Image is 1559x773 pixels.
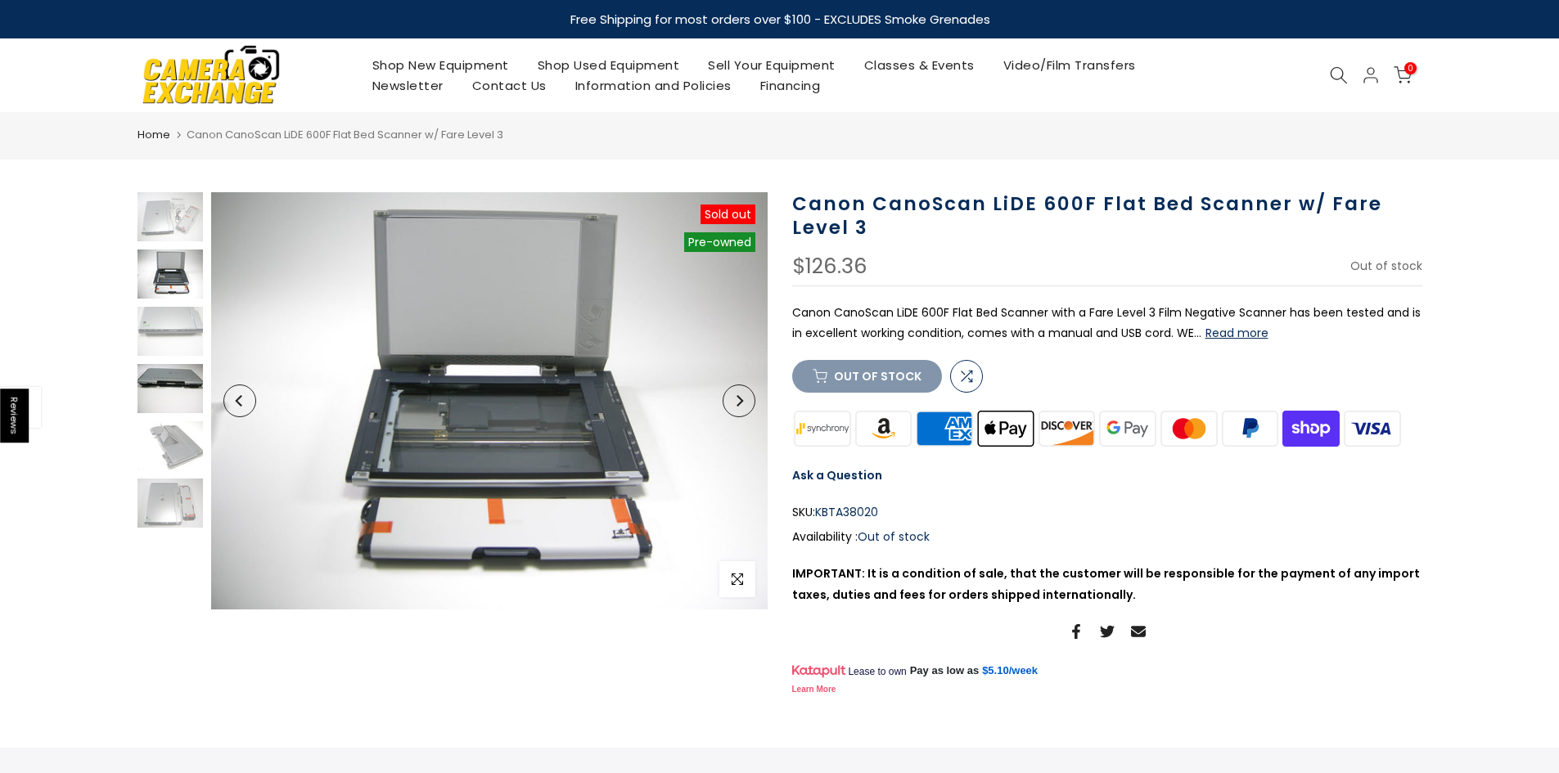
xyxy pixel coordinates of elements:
[1100,622,1115,641] a: Share on Twitter
[137,479,203,528] img: Canon CanoScan LiDE 600F Flat Bed Scanner w/ Fare Level 3 Scanners Canon KBTA38020
[1036,409,1097,449] img: discover
[989,55,1150,75] a: Video/Film Transfers
[1341,409,1403,449] img: visa
[137,127,170,143] a: Home
[910,663,980,678] span: Pay as low as
[1394,66,1412,84] a: 0
[792,192,1422,240] h1: Canon CanoScan LiDE 600F Flat Bed Scanner w/ Fare Level 3
[849,55,989,75] a: Classes & Events
[137,249,203,299] img: Canon CanoScan LiDE 600F Flat Bed Scanner w/ Fare Level 3 Scanners Canon KBTA38020
[792,527,1422,547] div: Availability :
[848,665,906,678] span: Lease to own
[211,192,768,609] img: Canon CanoScan LiDE 600F Flat Bed Scanner w/ Fare Level 3 Scanners Canon KBTA38020
[1281,409,1342,449] img: shopify pay
[223,384,256,417] button: Previous
[975,409,1036,449] img: apple pay
[1350,258,1422,274] span: Out of stock
[1158,409,1219,449] img: master
[853,409,914,449] img: amazon payments
[792,467,882,483] a: Ask a Question
[1205,326,1268,340] button: Read more
[137,364,203,413] img: Canon CanoScan LiDE 600F Flat Bed Scanner w/ Fare Level 3 Scanners Canon KBTA38020
[137,421,203,470] img: Canon CanoScan LiDE 600F Flat Bed Scanner w/ Fare Level 3 Scanners Canon KBTA38020
[358,75,457,96] a: Newsletter
[792,502,1422,523] div: SKU:
[523,55,694,75] a: Shop Used Equipment
[1097,409,1159,449] img: google pay
[746,75,835,96] a: Financing
[792,303,1422,344] p: Canon CanoScan LiDE 600F Flat Bed Scanner with a Fare Level 3 Film Negative Scanner has been test...
[570,11,989,28] strong: Free Shipping for most orders over $100 - EXCLUDES Smoke Grenades
[1219,409,1281,449] img: paypal
[815,502,878,523] span: KBTA38020
[187,127,503,142] span: Canon CanoScan LiDE 600F Flat Bed Scanner w/ Fare Level 3
[792,565,1420,602] strong: IMPORTANT: It is a condition of sale, that the customer will be responsible for the payment of an...
[694,55,850,75] a: Sell Your Equipment
[561,75,746,96] a: Information and Policies
[1131,622,1146,641] a: Share on Email
[137,307,203,356] img: Canon CanoScan LiDE 600F Flat Bed Scanner w/ Fare Level 3 Scanners Canon KBTA38020
[982,663,1038,678] a: $5.10/week
[792,256,867,277] div: $126.36
[358,55,523,75] a: Shop New Equipment
[1069,622,1084,641] a: Share on Facebook
[1404,62,1417,74] span: 0
[137,192,203,241] img: Canon CanoScan LiDE 600F Flat Bed Scanner w/ Fare Level 3 Scanners Canon KBTA38020
[858,528,930,545] span: Out of stock
[457,75,561,96] a: Contact Us
[792,685,836,694] a: Learn More
[914,409,976,449] img: american express
[792,409,854,449] img: synchrony
[723,384,755,417] button: Next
